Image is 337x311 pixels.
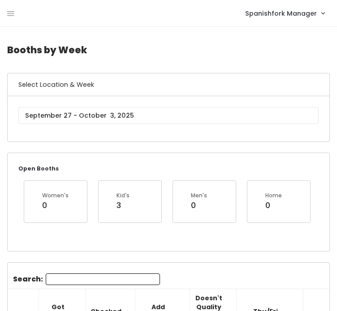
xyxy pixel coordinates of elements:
label: Search: [13,273,160,285]
div: 0 [265,200,282,211]
span: Spanishfork Manager [245,9,317,18]
a: Spanishfork Manager [236,4,333,23]
h4: Booths by Week [7,38,330,62]
div: Men's [191,192,207,200]
h6: Select Location & Week [8,73,329,96]
div: Kid's [117,192,130,200]
div: 0 [42,200,69,211]
small: Open Booths [18,165,59,172]
div: Home [265,192,282,200]
div: 3 [117,200,130,211]
input: Search: [46,273,160,285]
div: 0 [191,200,207,211]
div: Women's [42,192,69,200]
input: September 27 - October 3, 2025 [18,107,319,124]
